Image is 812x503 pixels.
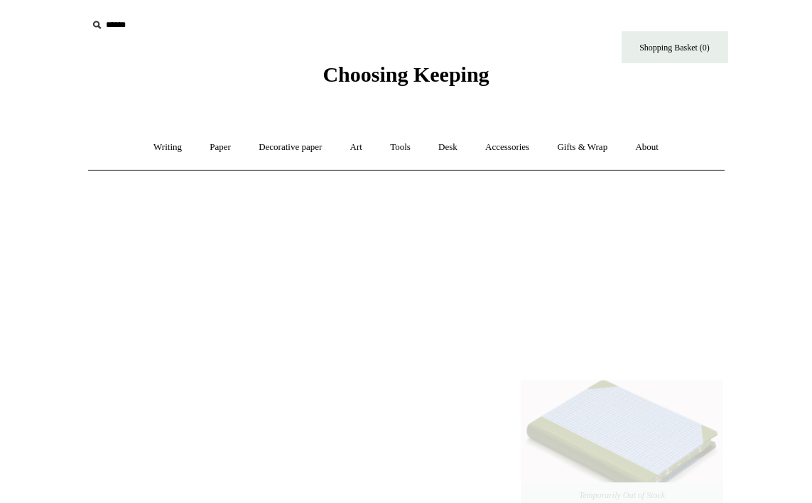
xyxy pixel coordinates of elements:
a: Writing [141,129,195,166]
a: Paper [197,129,244,166]
a: Accessories [472,129,542,166]
a: Shopping Basket (0) [622,31,728,63]
a: Choosing Keeping [323,74,489,84]
a: Decorative paper [246,129,335,166]
a: Gifts & Wrap [544,129,620,166]
a: About [622,129,671,166]
a: Art [337,129,375,166]
span: Choosing Keeping [323,63,489,86]
a: Desk [426,129,470,166]
a: Tools [377,129,423,166]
